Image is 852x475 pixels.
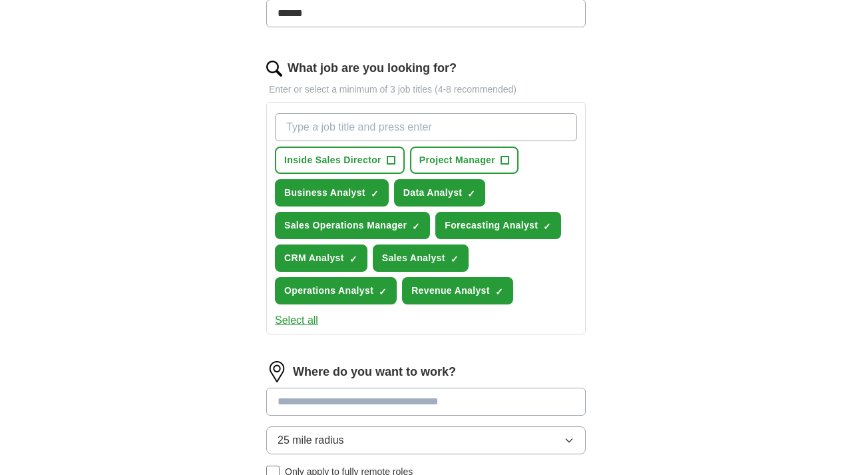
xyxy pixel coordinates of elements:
span: Operations Analyst [284,284,373,298]
span: Sales Operations Manager [284,219,407,233]
button: Revenue Analyst✓ [402,277,513,304]
img: location.png [266,361,288,382]
span: Forecasting Analyst [445,219,538,233]
span: ✓ [451,254,459,264]
button: Sales Analyst✓ [373,244,469,272]
button: Select all [275,312,318,328]
input: Type a job title and press enter [275,113,577,141]
span: ✓ [371,189,379,199]
span: ✓ [543,221,551,232]
button: Business Analyst✓ [275,179,389,207]
span: ✓ [412,221,420,232]
span: ✓ [495,286,503,297]
span: Business Analyst [284,186,365,200]
span: ✓ [379,286,387,297]
span: Data Analyst [403,186,463,200]
span: 25 mile radius [278,432,344,448]
span: Revenue Analyst [411,284,490,298]
label: Where do you want to work? [293,363,456,381]
button: Data Analyst✓ [394,179,486,207]
button: 25 mile radius [266,426,586,454]
button: Operations Analyst✓ [275,277,397,304]
span: Sales Analyst [382,251,445,265]
button: Forecasting Analyst✓ [435,212,561,239]
button: Sales Operations Manager✓ [275,212,430,239]
span: Inside Sales Director [284,153,381,167]
button: CRM Analyst✓ [275,244,367,272]
span: ✓ [349,254,357,264]
img: search.png [266,61,282,77]
label: What job are you looking for? [288,59,457,77]
p: Enter or select a minimum of 3 job titles (4-8 recommended) [266,83,586,97]
button: Inside Sales Director [275,147,405,174]
span: Project Manager [419,153,495,167]
button: Project Manager [410,147,519,174]
span: CRM Analyst [284,251,344,265]
span: ✓ [467,189,475,199]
